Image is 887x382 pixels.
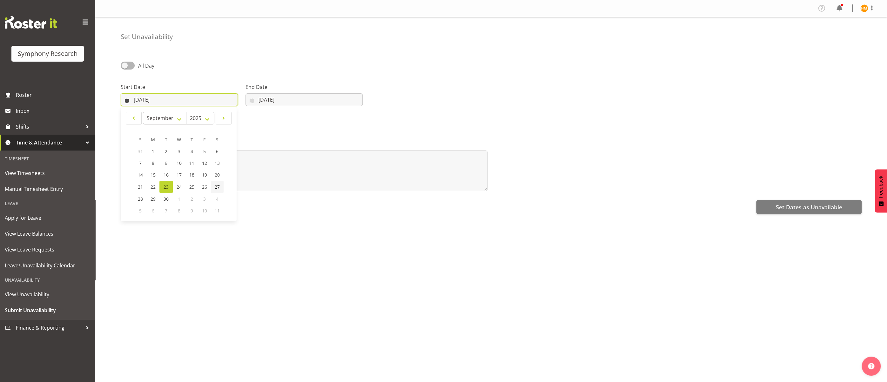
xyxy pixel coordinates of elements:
span: 15 [151,172,156,178]
span: 11 [189,160,194,166]
span: View Timesheets [5,168,91,178]
a: 16 [159,169,173,181]
a: 13 [211,157,224,169]
label: Message* [121,140,487,148]
span: 14 [138,172,143,178]
a: Apply for Leave [2,210,94,226]
a: 1 [147,145,159,157]
a: Leave/Unavailability Calendar [2,258,94,273]
span: 3 [203,196,206,202]
span: 7 [165,208,167,214]
a: 25 [185,181,198,193]
a: 9 [159,157,173,169]
a: 24 [173,181,185,193]
span: Finance & Reporting [16,323,83,332]
span: 19 [202,172,207,178]
span: F [203,137,205,143]
span: View Leave Balances [5,229,91,238]
a: 20 [211,169,224,181]
a: 22 [147,181,159,193]
a: 8 [147,157,159,169]
span: Leave/Unavailability Calendar [5,261,91,270]
span: 27 [215,184,220,190]
span: 16 [164,172,169,178]
span: 6 [152,208,154,214]
span: Set Dates as Unavailable [776,203,842,211]
a: 28 [134,193,147,205]
span: S [139,137,142,143]
span: T [165,137,167,143]
span: 8 [178,208,180,214]
span: 10 [177,160,182,166]
a: 18 [185,169,198,181]
span: 2 [165,148,167,154]
span: 23 [164,184,169,190]
span: 28 [138,196,143,202]
span: Inbox [16,106,92,116]
a: 10 [173,157,185,169]
span: 24 [177,184,182,190]
span: 9 [165,160,167,166]
span: 1 [178,196,180,202]
span: View Leave Requests [5,245,91,254]
a: 23 [159,181,173,193]
span: View Unavailability [5,290,91,299]
span: 4 [216,196,218,202]
span: M [151,137,155,143]
span: 1 [152,148,154,154]
a: 29 [147,193,159,205]
span: T [191,137,193,143]
span: 20 [215,172,220,178]
span: Apply for Leave [5,213,91,223]
span: Shifts [16,122,83,131]
span: 26 [202,184,207,190]
span: 8 [152,160,154,166]
span: 25 [189,184,194,190]
span: 11 [215,208,220,214]
span: 31 [138,148,143,154]
span: Time & Attendance [16,138,83,147]
a: 5 [198,145,211,157]
span: Roster [16,90,92,100]
label: End Date [245,83,363,91]
a: 26 [198,181,211,193]
a: View Unavailability [2,286,94,302]
a: View Leave Balances [2,226,94,242]
span: W [177,137,181,143]
span: 29 [151,196,156,202]
a: 19 [198,169,211,181]
a: 30 [159,193,173,205]
label: Start Date [121,83,238,91]
input: Click to select... [121,93,238,106]
a: 7 [134,157,147,169]
a: 14 [134,169,147,181]
span: 5 [203,148,206,154]
a: 3 [173,145,185,157]
span: 7 [139,160,142,166]
div: Symphony Research [18,49,77,58]
a: Manual Timesheet Entry [2,181,94,197]
a: 6 [211,145,224,157]
a: 12 [198,157,211,169]
span: S [216,137,218,143]
span: 9 [191,208,193,214]
span: 12 [202,160,207,166]
span: 10 [202,208,207,214]
span: 5 [139,208,142,214]
a: 2 [159,145,173,157]
a: View Timesheets [2,165,94,181]
span: 18 [189,172,194,178]
span: 3 [178,148,180,154]
button: Feedback - Show survey [875,169,887,212]
span: 22 [151,184,156,190]
span: 13 [215,160,220,166]
a: 15 [147,169,159,181]
span: Submit Unavailability [5,305,91,315]
span: Feedback [878,176,884,198]
a: View Leave Requests [2,242,94,258]
a: Submit Unavailability [2,302,94,318]
img: henry-moors10149.jpg [860,4,868,12]
a: 21 [134,181,147,193]
input: Click to select... [245,93,363,106]
span: All Day [138,62,154,69]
